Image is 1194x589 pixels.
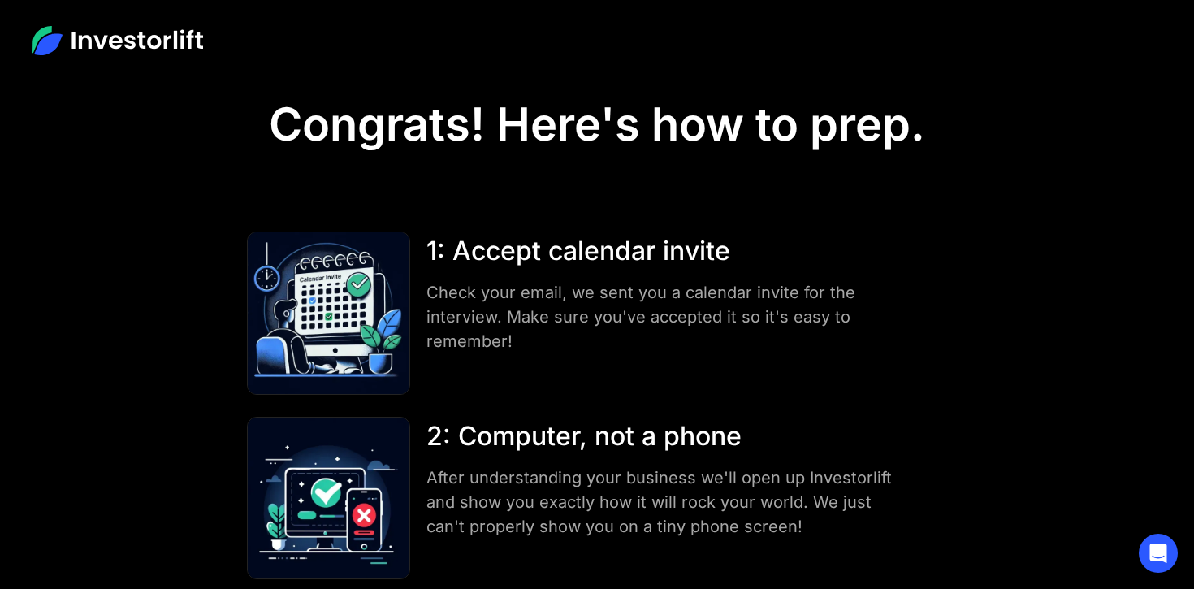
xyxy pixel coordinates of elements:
div: Open Intercom Messenger [1139,534,1178,573]
div: 1: Accept calendar invite [426,232,895,271]
h1: Congrats! Here's how to prep. [269,97,925,152]
div: After understanding your business we'll open up Investorlift and show you exactly how it will roc... [426,466,895,539]
div: 2: Computer, not a phone [426,417,895,456]
div: Check your email, we sent you a calendar invite for the interview. Make sure you've accepted it s... [426,280,895,353]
